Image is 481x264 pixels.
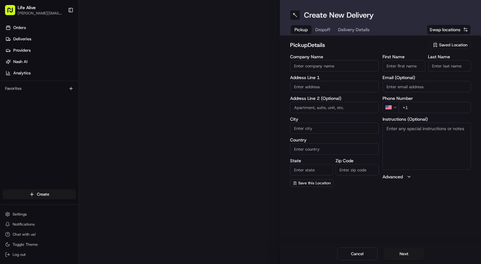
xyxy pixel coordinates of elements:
[3,240,76,249] button: Toggle Theme
[28,66,87,72] div: We're available if you need us!
[290,75,379,80] label: Address Line 1
[290,117,379,121] label: City
[6,141,11,146] div: 📗
[428,55,471,59] label: Last Name
[3,3,65,18] button: Life Alive[PERSON_NAME][EMAIL_ADDRESS][DOMAIN_NAME]
[20,98,52,103] span: Klarizel Pensader
[384,248,424,260] button: Next
[13,252,26,257] span: Log out
[13,59,27,65] span: Nash AI
[290,164,333,175] input: Enter state
[3,210,76,219] button: Settings
[383,60,425,72] input: Enter first name
[6,6,19,19] img: Nash
[383,81,471,92] input: Enter email address
[6,109,16,119] img: Joana Marie Avellanoza
[37,192,49,197] span: Create
[290,102,379,113] input: Apartment, suite, unit, etc.
[298,181,331,186] span: Save this Location
[3,230,76,239] button: Chat with us!
[290,179,334,187] button: Save this Location
[98,81,115,88] button: See all
[290,123,379,134] input: Enter city
[3,250,76,259] button: Log out
[13,98,18,103] img: 1736555255976-a54dd68f-1ca7-489b-9aae-adbdc363a1c4
[107,62,115,70] button: Start new chat
[3,83,76,94] div: Favorites
[3,34,79,44] a: Deliveries
[294,26,308,33] span: Pickup
[13,212,27,217] span: Settings
[4,138,51,150] a: 📗Knowledge Base
[439,42,467,48] span: Saved Location
[383,174,403,180] label: Advanced
[290,41,425,49] h2: pickup Details
[13,232,36,237] span: Chat with us!
[338,26,370,33] span: Delivery Details
[315,26,330,33] span: Dropoff
[16,41,104,47] input: Clear
[428,60,471,72] input: Enter last name
[290,60,379,72] input: Enter company name
[13,115,18,120] img: 1736555255976-a54dd68f-1ca7-489b-9aae-adbdc363a1c4
[383,96,471,100] label: Phone Number
[3,57,79,67] a: Nash AI
[290,143,379,155] input: Enter country
[85,115,87,120] span: •
[3,189,76,199] button: Create
[6,92,16,102] img: Klarizel Pensader
[13,25,26,31] span: Orders
[51,138,104,150] a: 💻API Documentation
[6,82,40,87] div: Past conversations
[18,4,36,11] button: Life Alive
[6,60,18,72] img: 1736555255976-a54dd68f-1ca7-489b-9aae-adbdc363a1c4
[3,23,79,33] a: Orders
[13,242,38,247] span: Toggle Theme
[18,11,63,16] button: [PERSON_NAME][EMAIL_ADDRESS][DOMAIN_NAME]
[45,156,76,161] a: Powered byPylon
[304,10,374,20] h1: Create New Delivery
[383,117,471,121] label: Instructions (Optional)
[290,158,333,163] label: State
[13,70,31,76] span: Analytics
[20,115,84,120] span: [PERSON_NAME] [PERSON_NAME]
[290,81,379,92] input: Enter address
[383,75,471,80] label: Email (Optional)
[13,60,25,72] img: 1724597045416-56b7ee45-8013-43a0-a6f9-03cb97ddad50
[13,222,35,227] span: Notifications
[290,138,379,142] label: Country
[6,25,115,35] p: Welcome 👋
[13,36,31,42] span: Deliveries
[28,60,104,66] div: Start new chat
[290,96,379,100] label: Address Line 2 (Optional)
[429,41,471,49] button: Saved Location
[3,220,76,229] button: Notifications
[337,248,377,260] button: Cancel
[88,115,101,120] span: [DATE]
[336,158,378,163] label: Zip Code
[383,55,425,59] label: First Name
[383,174,471,180] button: Advanced
[53,141,58,146] div: 💻
[13,141,48,147] span: Knowledge Base
[290,55,379,59] label: Company Name
[399,102,471,113] input: Enter phone number
[430,26,460,33] span: Swap locations
[336,164,378,175] input: Enter zip code
[3,45,79,55] a: Providers
[63,156,76,161] span: Pylon
[427,25,471,35] button: Swap locations
[60,141,101,147] span: API Documentation
[53,98,56,103] span: •
[13,48,31,53] span: Providers
[57,98,70,103] span: [DATE]
[3,68,79,78] a: Analytics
